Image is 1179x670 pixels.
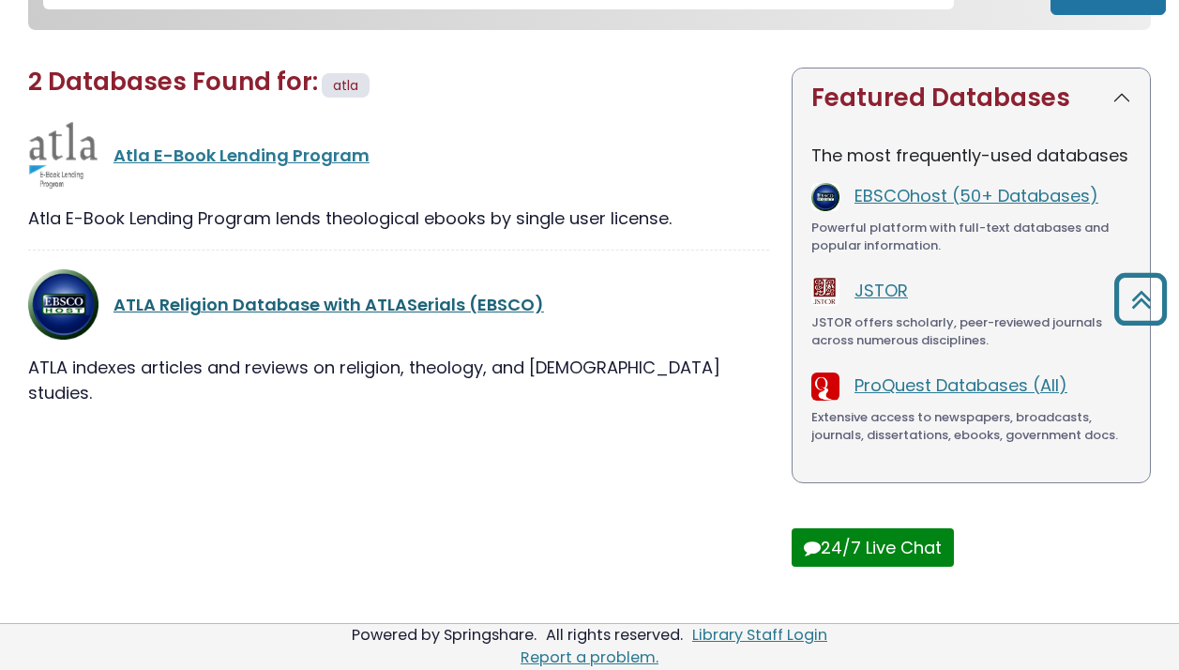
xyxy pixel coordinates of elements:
[854,184,1098,207] a: EBSCOhost (50+ Databases)
[113,144,370,167] a: Atla E-Book Lending Program
[811,143,1131,168] p: The most frequently-used databases
[811,313,1131,350] div: JSTOR offers scholarly, peer-reviewed journals across numerous disciplines.
[692,624,827,646] a: Library Staff Login
[28,206,769,231] div: Atla E-Book Lending Program lends theological ebooks by single user license.
[854,373,1067,397] a: ProQuest Databases (All)
[349,624,539,646] div: Powered by Springshare.
[811,408,1131,445] div: Extensive access to newspapers, broadcasts, journals, dissertations, ebooks, government docs.
[1107,282,1174,316] a: Back to Top
[28,355,769,405] div: ATLA indexes articles and reviews on religion, theology, and [DEMOGRAPHIC_DATA] studies.
[521,647,658,668] a: Report a problem.
[793,69,1150,128] button: Featured Databases
[854,279,908,302] a: JSTOR
[792,528,954,567] button: 24/7 Live Chat
[113,293,544,316] a: ATLA Religion Database with ATLASerials (EBSCO)
[811,219,1131,255] div: Powerful platform with full-text databases and popular information.
[543,624,686,646] div: All rights reserved.
[28,65,318,99] span: 2 Databases Found for:
[333,76,358,95] span: atla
